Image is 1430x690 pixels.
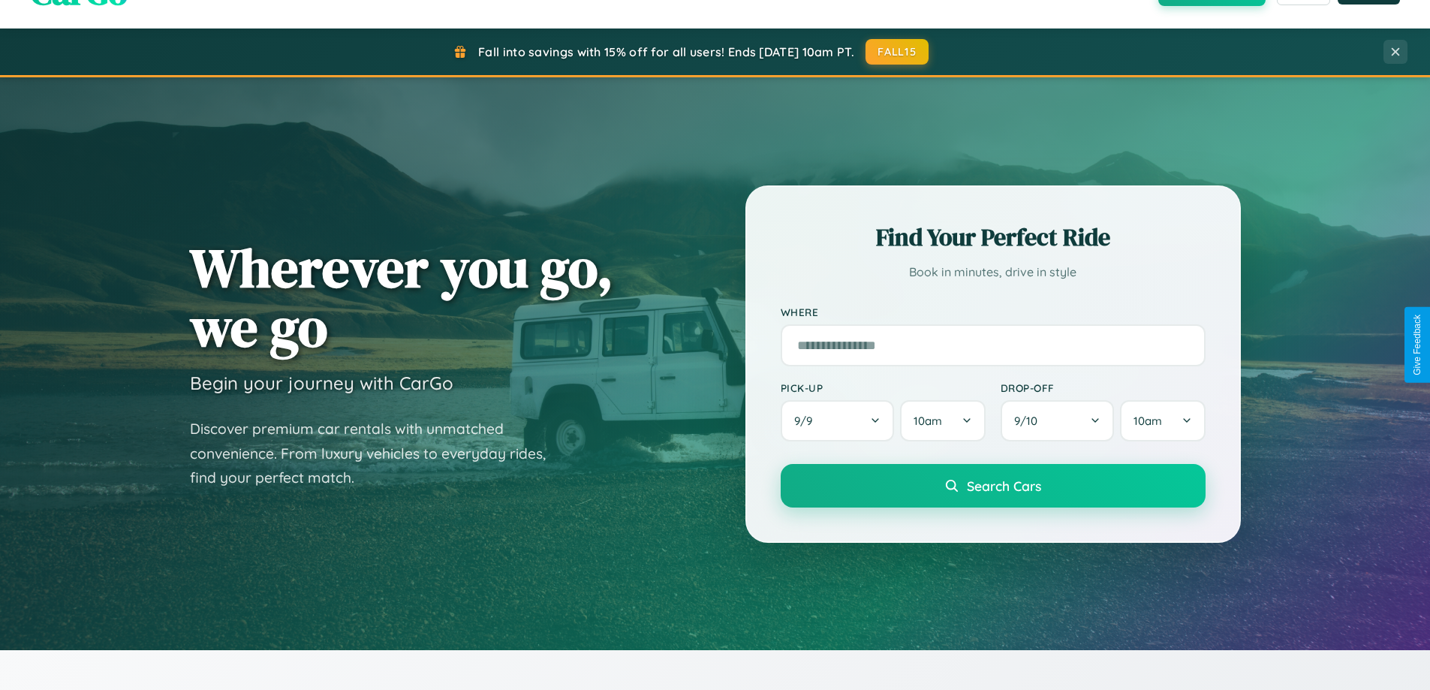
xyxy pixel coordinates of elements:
button: FALL15 [866,39,929,65]
button: Search Cars [781,464,1206,508]
label: Drop-off [1001,381,1206,394]
span: Fall into savings with 15% off for all users! Ends [DATE] 10am PT. [478,44,854,59]
button: 10am [1120,400,1205,441]
div: Give Feedback [1412,315,1422,375]
span: 9 / 10 [1014,414,1045,428]
p: Book in minutes, drive in style [781,261,1206,283]
h3: Begin your journey with CarGo [190,372,453,394]
button: 9/10 [1001,400,1115,441]
button: 9/9 [781,400,895,441]
span: 10am [914,414,942,428]
button: 10am [900,400,985,441]
span: 10am [1133,414,1162,428]
p: Discover premium car rentals with unmatched convenience. From luxury vehicles to everyday rides, ... [190,417,565,490]
label: Where [781,306,1206,318]
label: Pick-up [781,381,986,394]
h1: Wherever you go, we go [190,238,613,357]
span: 9 / 9 [794,414,820,428]
span: Search Cars [967,478,1041,494]
h2: Find Your Perfect Ride [781,221,1206,254]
